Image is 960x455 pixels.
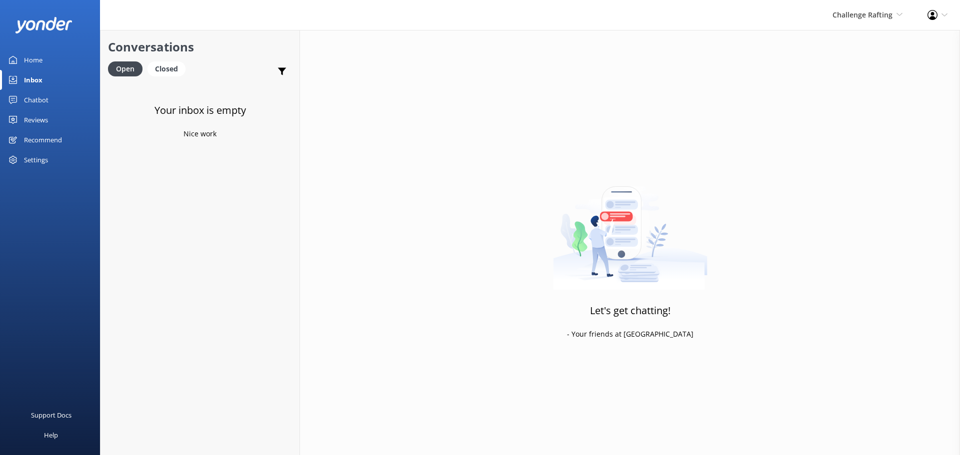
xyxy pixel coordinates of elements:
[24,50,42,70] div: Home
[147,61,185,76] div: Closed
[108,63,147,74] a: Open
[24,70,42,90] div: Inbox
[24,110,48,130] div: Reviews
[24,130,62,150] div: Recommend
[108,61,142,76] div: Open
[44,425,58,445] div: Help
[832,10,892,19] span: Challenge Rafting
[590,303,670,319] h3: Let's get chatting!
[24,150,48,170] div: Settings
[31,405,71,425] div: Support Docs
[183,128,216,139] p: Nice work
[15,17,72,33] img: yonder-white-logo.png
[553,165,707,290] img: artwork of a man stealing a conversation from at giant smartphone
[108,37,292,56] h2: Conversations
[24,90,48,110] div: Chatbot
[154,102,246,118] h3: Your inbox is empty
[567,329,693,340] p: - Your friends at [GEOGRAPHIC_DATA]
[147,63,190,74] a: Closed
